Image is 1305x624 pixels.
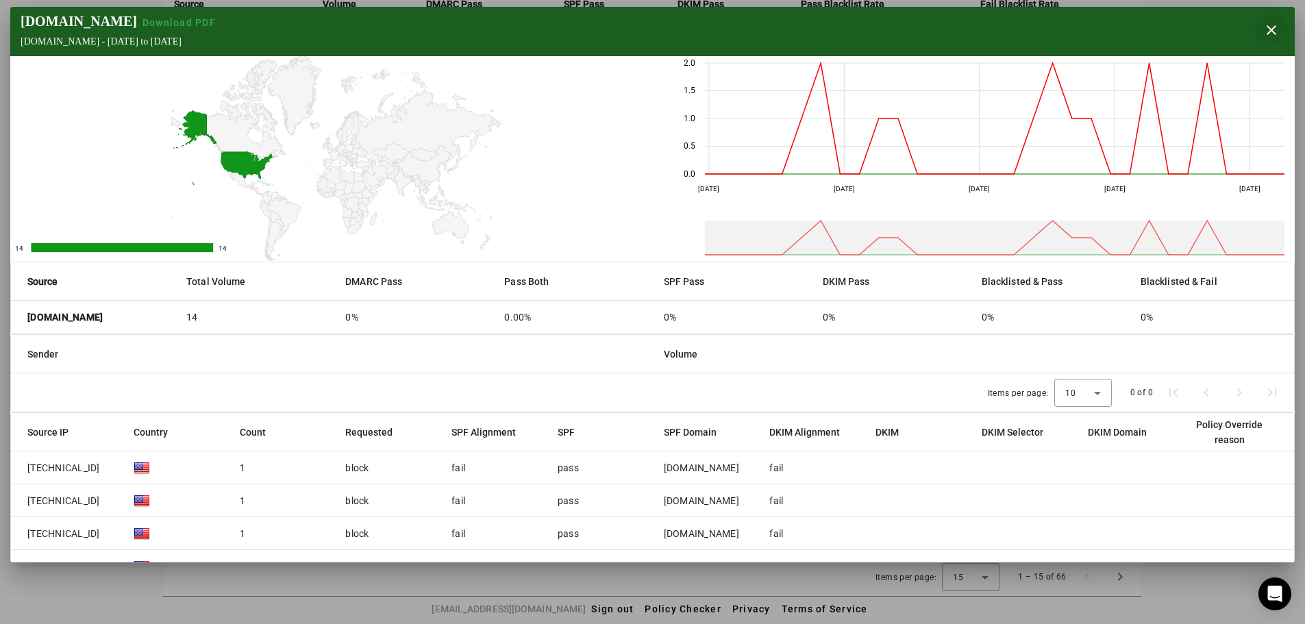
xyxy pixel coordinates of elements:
div: Source IP [27,425,69,440]
mat-cell: 0% [1130,301,1294,334]
strong: Source [27,274,58,289]
div: SPF Domain [664,425,729,440]
img: blank.gif [134,558,150,575]
div: DKIM Alignment [769,425,840,440]
mat-cell: 0% [812,301,971,334]
div: SPF Alignment [451,425,516,440]
mat-cell: 1 [229,451,335,484]
mat-cell: fail [440,550,547,583]
div: Requested [345,425,405,440]
div: DKIM Domain [1088,425,1159,440]
div: Items per page: [988,386,1049,400]
button: Download PDF [137,16,221,29]
div: SPF Alignment [451,425,528,440]
text: 0.0 [684,169,695,179]
div: pass [558,494,579,508]
mat-cell: 1 [229,484,335,517]
div: SPF [558,425,575,440]
mat-cell: block [334,550,440,583]
text: [DATE] [833,185,854,192]
text: 14 [15,245,23,252]
mat-cell: 0% [971,301,1130,334]
div: SPF [558,425,587,440]
text: 1.5 [684,86,695,95]
div: Country [134,425,168,440]
mat-cell: fail [440,451,547,484]
div: Source IP [27,425,81,440]
text: [DATE] [969,185,990,192]
div: Count [240,425,266,440]
mat-header-cell: Sender [11,335,653,373]
text: [DATE] [1104,185,1125,192]
text: 14 [219,245,227,252]
img: blank.gif [134,460,150,476]
div: DKIM Alignment [769,425,852,440]
mat-cell: fail [440,484,547,517]
div: Open Intercom Messenger [1258,577,1291,610]
mat-header-cell: DKIM Pass [812,262,971,301]
mat-cell: block [334,451,440,484]
div: pass [558,461,579,475]
div: DKIM Selector [982,425,1043,440]
div: pass [558,527,579,540]
div: Country [134,425,180,440]
span: [TECHNICAL_ID] [27,527,100,540]
div: [DOMAIN_NAME] [664,527,739,540]
div: Requested [345,425,393,440]
mat-cell: 1 [229,517,335,550]
div: DKIM Domain [1088,425,1147,440]
div: pass [558,560,579,573]
img: blank.gif [134,525,150,542]
img: blank.gif [134,492,150,509]
div: Policy Override reason [1193,417,1265,447]
mat-cell: block [334,484,440,517]
mat-header-cell: Volume [653,335,1295,373]
span: [TECHNICAL_ID] [27,461,100,475]
div: Policy Override reason [1193,417,1278,447]
div: SPF Domain [664,425,717,440]
mat-cell: 1 [229,550,335,583]
text: 2.0 [684,58,695,68]
mat-header-cell: DMARC Pass [334,262,493,301]
mat-cell: 14 [175,301,334,334]
mat-cell: fail [758,517,865,550]
text: 1.0 [684,114,695,123]
div: 0 of 0 [1130,386,1153,399]
mat-cell: fail [758,451,865,484]
div: [DOMAIN_NAME] [664,494,739,508]
div: [DOMAIN_NAME] - [DATE] to [DATE] [21,36,221,47]
div: DKIM [875,425,899,440]
mat-cell: 0% [653,301,812,334]
mat-cell: block [334,517,440,550]
text: [DATE] [698,185,719,192]
div: [DOMAIN_NAME] [664,560,739,573]
div: DKIM [875,425,911,440]
mat-header-cell: Blacklisted & Pass [971,262,1130,301]
span: [TECHNICAL_ID] [27,560,100,573]
div: [DOMAIN_NAME] [664,461,739,475]
svg: A chart. [10,56,653,262]
mat-cell: 0% [334,301,493,334]
mat-header-cell: Pass Both [493,262,652,301]
span: 10 [1065,388,1076,398]
span: Download PDF [142,17,216,28]
mat-header-cell: SPF Pass [653,262,812,301]
mat-header-cell: Blacklisted & Fail [1130,262,1294,301]
div: Count [240,425,278,440]
text: [DATE] [1239,185,1260,192]
div: [DOMAIN_NAME] [21,14,221,29]
mat-cell: fail [440,517,547,550]
mat-cell: 0.00% [493,301,652,334]
mat-cell: fail [758,484,865,517]
text: 0.5 [684,141,695,151]
strong: [DOMAIN_NAME] [27,310,103,324]
span: [TECHNICAL_ID] [27,494,100,508]
mat-header-cell: Total Volume [175,262,334,301]
mat-cell: fail [758,550,865,583]
div: DKIM Selector [982,425,1056,440]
